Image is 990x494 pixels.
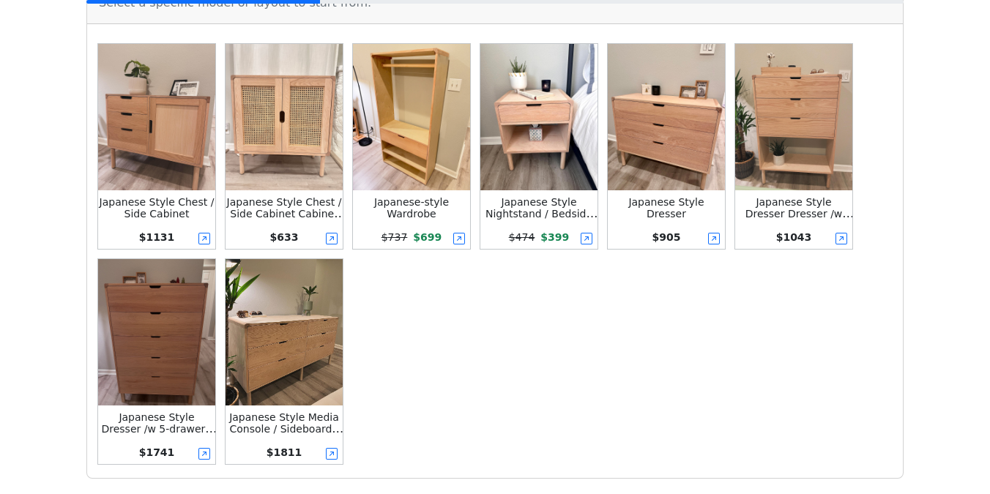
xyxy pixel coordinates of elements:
[509,231,535,243] s: $ 474
[98,259,215,405] img: Japanese Style Dresser /w 5-drawer | Boy Dresser
[270,231,299,243] span: $ 633
[608,196,725,220] div: Japanese Style Dresser
[226,259,343,405] img: Japanese Style Media Console / Sideboard / Credenza Dresser w/ 6-drawer
[480,44,598,190] img: Japanese Style Nightstand / Bedside Table
[96,257,217,466] button: Japanese Style Dresser /w 5-drawer | Boy DresserJapanese Style Dresser /w 5-drawer | Boy Dresser$...
[485,196,598,231] small: Japanese Style Nightstand / Bedside Table
[226,196,343,220] div: Japanese Style Chest / Side Cabinet Cabinet /w 2-door
[478,42,600,251] button: Japanese Style Nightstand / Bedside TableJapanese Style Nightstand / Bedside Table$474$399
[382,231,408,243] s: $ 737
[776,231,812,243] span: $ 1043
[353,196,470,220] div: Japanese-style Wardrobe
[608,44,725,190] img: Japanese Style Dresser
[139,231,175,243] span: $ 1131
[735,44,852,190] img: Japanese Style Dresser Dresser /w Shelf
[227,196,346,231] small: Japanese Style Chest / Side Cabinet Cabinet /w 2-door
[606,42,727,251] button: Japanese Style DresserJapanese Style Dresser$905
[223,42,345,251] button: Japanese Style Chest / Side Cabinet Cabinet /w 2-doorJapanese Style Chest / Side Cabinet Cabinet ...
[540,231,569,243] span: $ 399
[628,196,704,220] small: Japanese Style Dresser
[223,257,345,466] button: Japanese Style Media Console / Sideboard / Credenza Dresser w/ 6-drawerJapanese Style Media Conso...
[226,411,343,435] div: Japanese Style Media Console / Sideboard / Credenza Dresser w/ 6-drawer
[98,196,215,220] div: Japanese Style Chest / Side Cabinet
[101,411,217,446] small: Japanese Style Dresser /w 5-drawer | Boy Dresser
[229,411,343,458] small: Japanese Style Media Console / Sideboard / Credenza Dresser w/ 6-drawer
[733,42,855,251] button: Japanese Style Dresser Dresser /w ShelfJapanese Style Dresser Dresser /w Shelf$1043
[96,42,217,251] button: Japanese Style Chest / Side CabinetJapanese Style Chest / Side Cabinet$1131
[353,44,470,190] img: Japanese-style Wardrobe
[98,411,215,435] div: Japanese Style Dresser /w 5-drawer | Boy Dresser
[98,44,215,190] img: Japanese Style Chest / Side Cabinet
[139,446,175,458] span: $ 1741
[480,196,598,220] div: Japanese Style Nightstand / Bedside Table
[652,231,681,243] span: $ 905
[735,196,852,220] div: Japanese Style Dresser Dresser /w Shelf
[267,446,302,458] span: $ 1811
[374,196,449,220] small: Japanese-style Wardrobe
[226,44,343,190] img: Japanese Style Chest / Side Cabinet Cabinet /w 2-door
[100,196,215,220] small: Japanese Style Chest / Side Cabinet
[351,42,472,251] button: Japanese-style WardrobeJapanese-style Wardrobe$737$699
[745,196,855,231] small: Japanese Style Dresser Dresser /w Shelf
[413,231,442,243] span: $ 699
